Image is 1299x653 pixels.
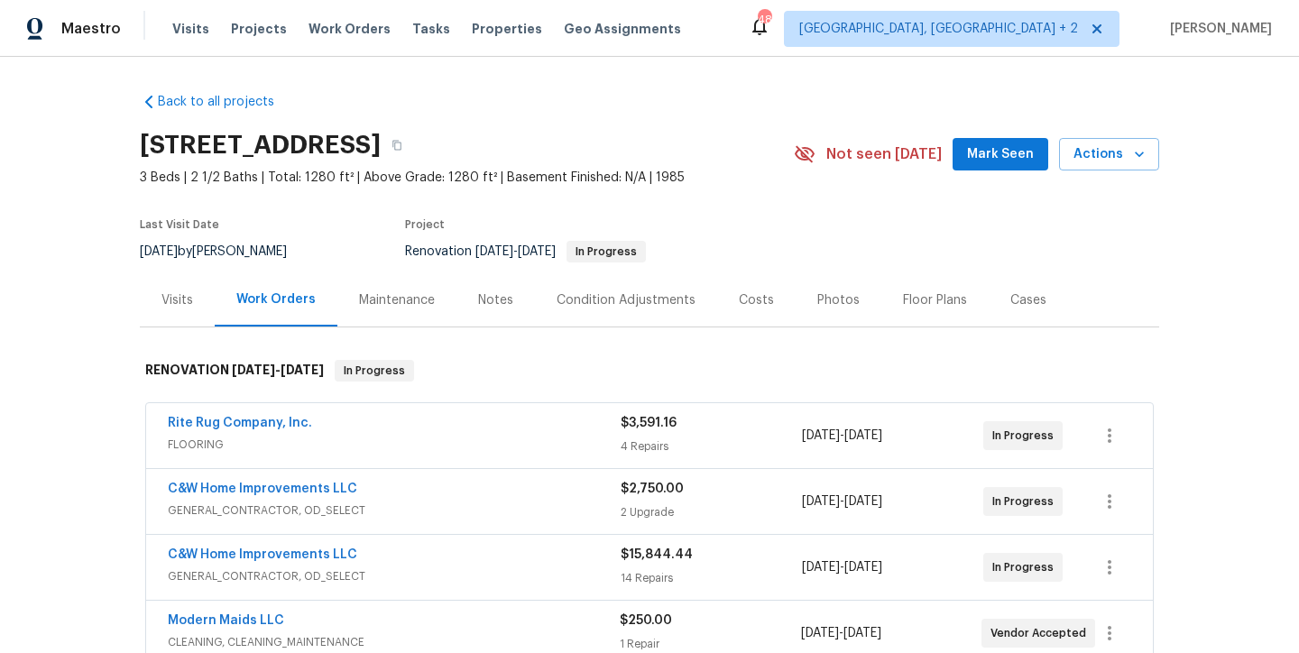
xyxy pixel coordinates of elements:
span: Vendor Accepted [990,624,1093,642]
a: Rite Rug Company, Inc. [168,417,312,429]
span: FLOORING [168,436,621,454]
span: CLEANING, CLEANING_MAINTENANCE [168,633,620,651]
div: Notes [478,291,513,309]
span: [DATE] [802,429,840,442]
a: C&W Home Improvements LLC [168,548,357,561]
div: Costs [739,291,774,309]
span: Geo Assignments [564,20,681,38]
span: Mark Seen [967,143,1034,166]
div: 48 [758,11,770,29]
span: Properties [472,20,542,38]
div: 2 Upgrade [621,503,802,521]
a: C&W Home Improvements LLC [168,483,357,495]
span: In Progress [568,246,644,257]
span: Not seen [DATE] [826,145,942,163]
span: Last Visit Date [140,219,219,230]
div: Work Orders [236,290,316,308]
span: $250.00 [620,614,672,627]
div: 14 Repairs [621,569,802,587]
span: $3,591.16 [621,417,677,429]
span: Work Orders [309,20,391,38]
span: In Progress [336,362,412,380]
span: - [801,624,881,642]
span: - [802,558,882,576]
span: Maestro [61,20,121,38]
span: [DATE] [140,245,178,258]
span: GENERAL_CONTRACTOR, OD_SELECT [168,501,621,520]
span: [DATE] [281,363,324,376]
span: [DATE] [475,245,513,258]
span: In Progress [992,427,1061,445]
button: Mark Seen [953,138,1048,171]
span: [PERSON_NAME] [1163,20,1272,38]
div: 4 Repairs [621,437,802,455]
span: [DATE] [518,245,556,258]
span: - [802,427,882,445]
span: [DATE] [801,627,839,639]
span: [GEOGRAPHIC_DATA], [GEOGRAPHIC_DATA] + 2 [799,20,1078,38]
span: $2,750.00 [621,483,684,495]
div: Condition Adjustments [557,291,696,309]
div: Maintenance [359,291,435,309]
span: Actions [1073,143,1145,166]
span: 3 Beds | 2 1/2 Baths | Total: 1280 ft² | Above Grade: 1280 ft² | Basement Finished: N/A | 1985 [140,169,794,187]
span: [DATE] [232,363,275,376]
span: Renovation [405,245,646,258]
span: Project [405,219,445,230]
div: 1 Repair [620,635,800,653]
span: - [232,363,324,376]
span: Projects [231,20,287,38]
h6: RENOVATION [145,360,324,382]
div: Floor Plans [903,291,967,309]
span: [DATE] [844,495,882,508]
span: [DATE] [802,495,840,508]
span: Visits [172,20,209,38]
span: $15,844.44 [621,548,693,561]
div: Visits [161,291,193,309]
span: [DATE] [802,561,840,574]
button: Copy Address [381,129,413,161]
span: [DATE] [843,627,881,639]
span: - [802,492,882,510]
span: [DATE] [844,429,882,442]
a: Back to all projects [140,93,313,111]
button: Actions [1059,138,1159,171]
h2: [STREET_ADDRESS] [140,136,381,154]
span: GENERAL_CONTRACTOR, OD_SELECT [168,567,621,585]
div: RENOVATION [DATE]-[DATE]In Progress [140,342,1159,400]
div: Cases [1010,291,1046,309]
span: - [475,245,556,258]
span: In Progress [992,558,1061,576]
span: In Progress [992,492,1061,510]
div: Photos [817,291,860,309]
span: Tasks [412,23,450,35]
span: [DATE] [844,561,882,574]
div: by [PERSON_NAME] [140,241,309,262]
a: Modern Maids LLC [168,614,284,627]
